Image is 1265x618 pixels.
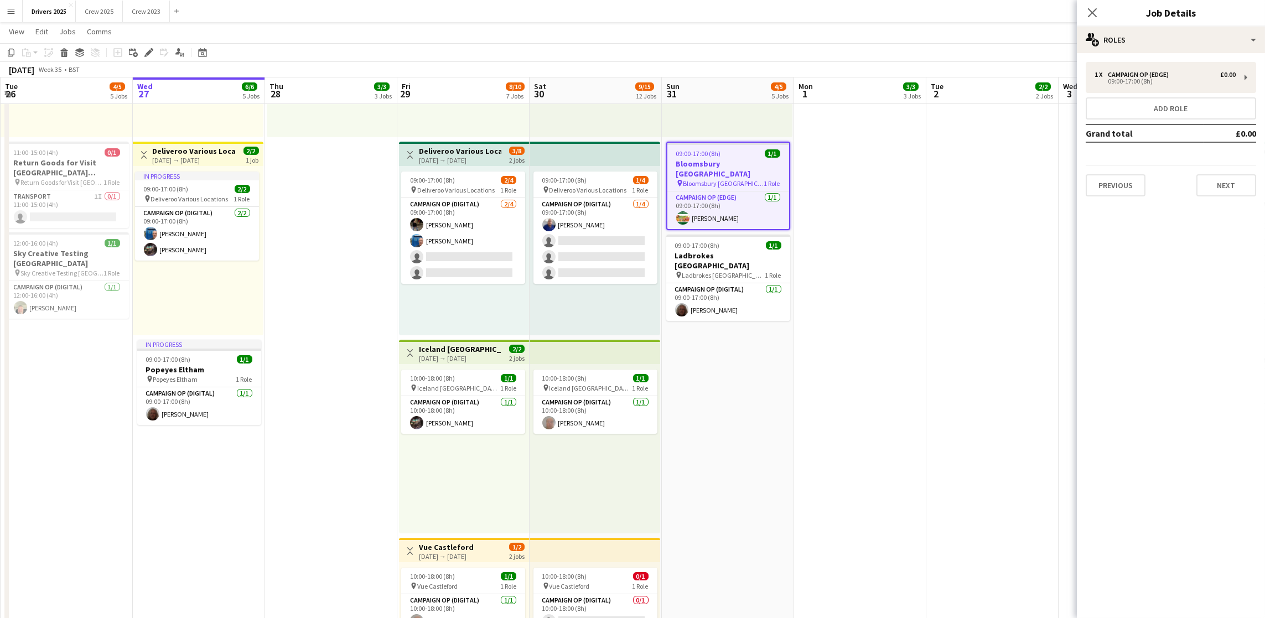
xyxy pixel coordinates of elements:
[500,384,516,392] span: 1 Role
[135,172,259,261] app-job-card: In progress09:00-17:00 (8h)2/2 Deliveroo Various Locations1 RoleCampaign Op (Digital)2/209:00-17:...
[269,81,283,91] span: Thu
[532,87,546,100] span: 30
[549,384,632,392] span: Iceland [GEOGRAPHIC_DATA]
[153,375,198,383] span: Popeyes Eltham
[5,142,129,228] app-job-card: 11:00-15:00 (4h)0/1Return Goods for Visit [GEOGRAPHIC_DATA] [GEOGRAPHIC_DATA] Return Goods for Vi...
[542,374,587,382] span: 10:00-18:00 (8h)
[419,146,501,156] h3: Deliveroo Various Locations
[665,87,680,100] span: 31
[417,186,495,194] span: Deliveroo Various Locations
[632,186,649,194] span: 1 Role
[1061,87,1077,100] span: 3
[666,142,790,230] app-job-card: 09:00-17:00 (8h)1/1Bloomsbury [GEOGRAPHIC_DATA] Bloomsbury [GEOGRAPHIC_DATA]1 RoleCampaign Op (Ed...
[633,176,649,184] span: 1/4
[82,24,116,39] a: Comms
[419,552,474,560] div: [DATE] → [DATE]
[509,353,525,362] div: 2 jobs
[771,82,786,91] span: 4/5
[401,198,525,284] app-card-role: Campaign Op (Digital)2/409:00-17:00 (8h)[PERSON_NAME][PERSON_NAME]
[500,582,516,590] span: 1 Role
[1077,27,1265,53] div: Roles
[237,355,252,363] span: 1/1
[1063,81,1077,91] span: Wed
[765,149,780,158] span: 1/1
[236,375,252,383] span: 1 Role
[509,147,525,155] span: 3/8
[666,235,790,321] app-job-card: 09:00-17:00 (8h)1/1Ladbrokes [GEOGRAPHIC_DATA] Ladbrokes [GEOGRAPHIC_DATA]1 RoleCampaign Op (Digi...
[542,176,587,184] span: 09:00-17:00 (8h)
[410,176,455,184] span: 09:00-17:00 (8h)
[87,27,112,37] span: Comms
[401,172,525,284] app-job-card: 09:00-17:00 (8h)2/4 Deliveroo Various Locations1 RoleCampaign Op (Digital)2/409:00-17:00 (8h)[PER...
[55,24,80,39] a: Jobs
[676,149,721,158] span: 09:00-17:00 (8h)
[5,232,129,319] app-job-card: 12:00-16:00 (4h)1/1Sky Creative Testing [GEOGRAPHIC_DATA] Sky Creative Testing [GEOGRAPHIC_DATA]1...
[146,355,191,363] span: 09:00-17:00 (8h)
[1036,92,1053,100] div: 2 Jobs
[137,340,261,349] div: In progress
[1086,124,1204,142] td: Grand total
[632,582,649,590] span: 1 Role
[549,582,590,590] span: Vue Castleford
[401,396,525,434] app-card-role: Campaign Op (Digital)1/110:00-18:00 (8h)[PERSON_NAME]
[135,172,259,180] div: In progress
[506,92,524,100] div: 7 Jobs
[137,340,261,425] app-job-card: In progress09:00-17:00 (8h)1/1Popeyes Eltham Popeyes Eltham1 RoleCampaign Op (Digital)1/109:00-17...
[509,345,525,353] span: 2/2
[1204,124,1256,142] td: £0.00
[931,81,943,91] span: Tue
[242,92,260,100] div: 5 Jobs
[246,155,259,164] div: 1 job
[23,1,76,22] button: Drivers 2025
[1095,71,1108,79] div: 1 x
[123,1,170,22] button: Crew 2023
[765,271,781,279] span: 1 Role
[21,269,104,277] span: Sky Creative Testing [GEOGRAPHIC_DATA]
[1108,71,1173,79] div: Campaign Op (Edge)
[110,92,127,100] div: 5 Jobs
[137,387,261,425] app-card-role: Campaign Op (Digital)1/109:00-17:00 (8h)[PERSON_NAME]
[69,65,80,74] div: BST
[76,1,123,22] button: Crew 2025
[1086,174,1145,196] button: Previous
[5,158,129,178] h3: Return Goods for Visit [GEOGRAPHIC_DATA] [GEOGRAPHIC_DATA]
[375,92,392,100] div: 3 Jobs
[1196,174,1256,196] button: Next
[137,365,261,375] h3: Popeyes Eltham
[1095,79,1236,84] div: 09:00-17:00 (8h)
[549,186,627,194] span: Deliveroo Various Locations
[1077,6,1265,20] h3: Job Details
[666,81,680,91] span: Sun
[501,176,516,184] span: 2/4
[153,156,235,164] div: [DATE] → [DATE]
[419,344,501,354] h3: Iceland [GEOGRAPHIC_DATA]
[31,24,53,39] a: Edit
[419,354,501,362] div: [DATE] → [DATE]
[666,283,790,321] app-card-role: Campaign Op (Digital)1/109:00-17:00 (8h)[PERSON_NAME]
[104,178,120,186] span: 1 Role
[151,195,229,203] span: Deliveroo Various Locations
[675,241,720,250] span: 09:00-17:00 (8h)
[667,159,789,179] h3: Bloomsbury [GEOGRAPHIC_DATA]
[771,92,789,100] div: 5 Jobs
[14,239,59,247] span: 12:00-16:00 (4h)
[533,172,657,284] div: 09:00-17:00 (8h)1/4 Deliveroo Various Locations1 RoleCampaign Op (Digital)1/409:00-17:00 (8h)[PER...
[401,370,525,434] app-job-card: 10:00-18:00 (8h)1/1 Iceland [GEOGRAPHIC_DATA]1 RoleCampaign Op (Digital)1/110:00-18:00 (8h)[PERSO...
[5,281,129,319] app-card-role: Campaign Op (Digital)1/112:00-16:00 (4h)[PERSON_NAME]
[135,207,259,261] app-card-role: Campaign Op (Digital)2/209:00-17:00 (8h)[PERSON_NAME][PERSON_NAME]
[417,582,458,590] span: Vue Castleford
[37,65,64,74] span: Week 35
[144,185,189,193] span: 09:00-17:00 (8h)
[533,396,657,434] app-card-role: Campaign Op (Digital)1/110:00-18:00 (8h)[PERSON_NAME]
[683,179,764,188] span: Bloomsbury [GEOGRAPHIC_DATA]
[104,269,120,277] span: 1 Role
[268,87,283,100] span: 28
[500,186,516,194] span: 1 Role
[14,148,59,157] span: 11:00-15:00 (4h)
[419,156,501,164] div: [DATE] → [DATE]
